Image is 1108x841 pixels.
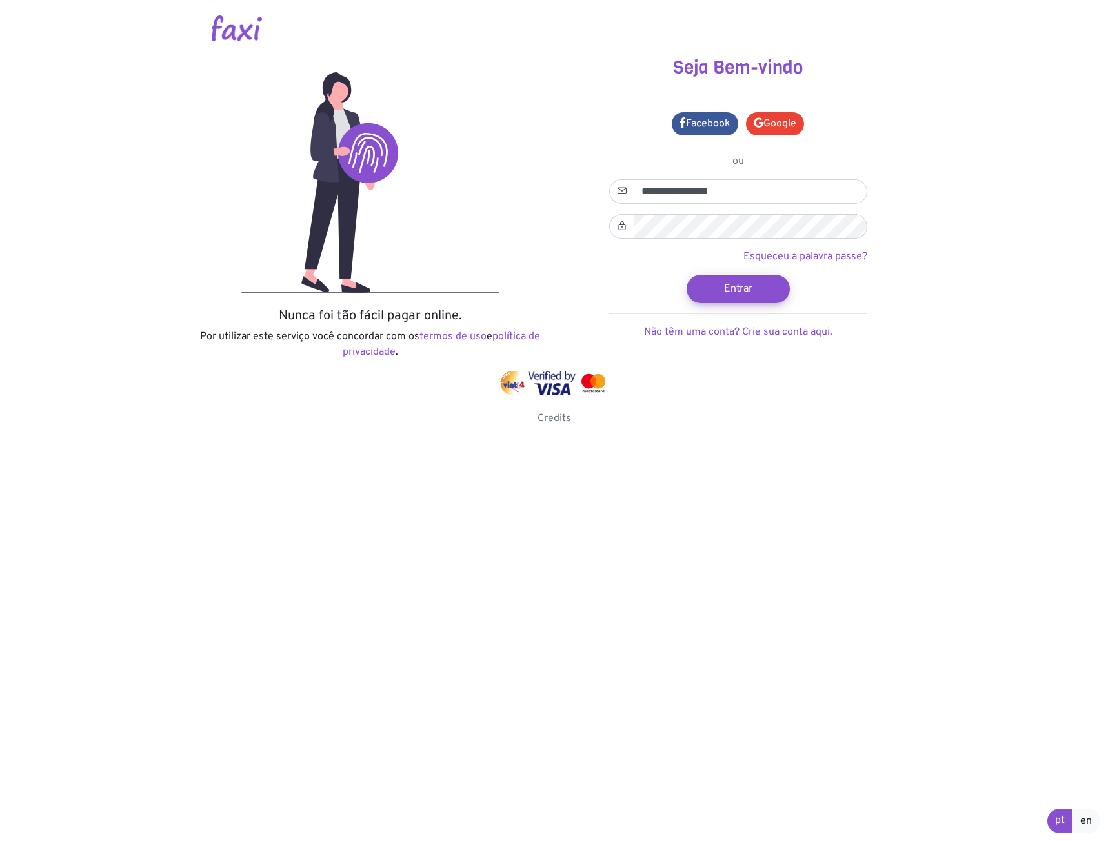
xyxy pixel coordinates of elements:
a: en [1072,809,1100,833]
a: pt [1047,809,1073,833]
a: Credits [538,412,571,425]
h3: Seja Bem-vindo [564,57,912,79]
a: Facebook [672,112,738,135]
button: Entrar [687,275,790,303]
a: Não têm uma conta? Crie sua conta aqui. [644,326,832,339]
img: mastercard [578,371,608,395]
a: termos de uso [419,330,487,343]
h5: Nunca foi tão fácil pagar online. [196,308,545,324]
p: Por utilizar este serviço você concordar com os e . [196,329,545,360]
img: visa [528,371,576,395]
p: ou [609,153,867,169]
a: Esqueceu a palavra passe? [743,250,867,263]
a: Google [746,112,804,135]
img: vinti4 [499,371,525,395]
